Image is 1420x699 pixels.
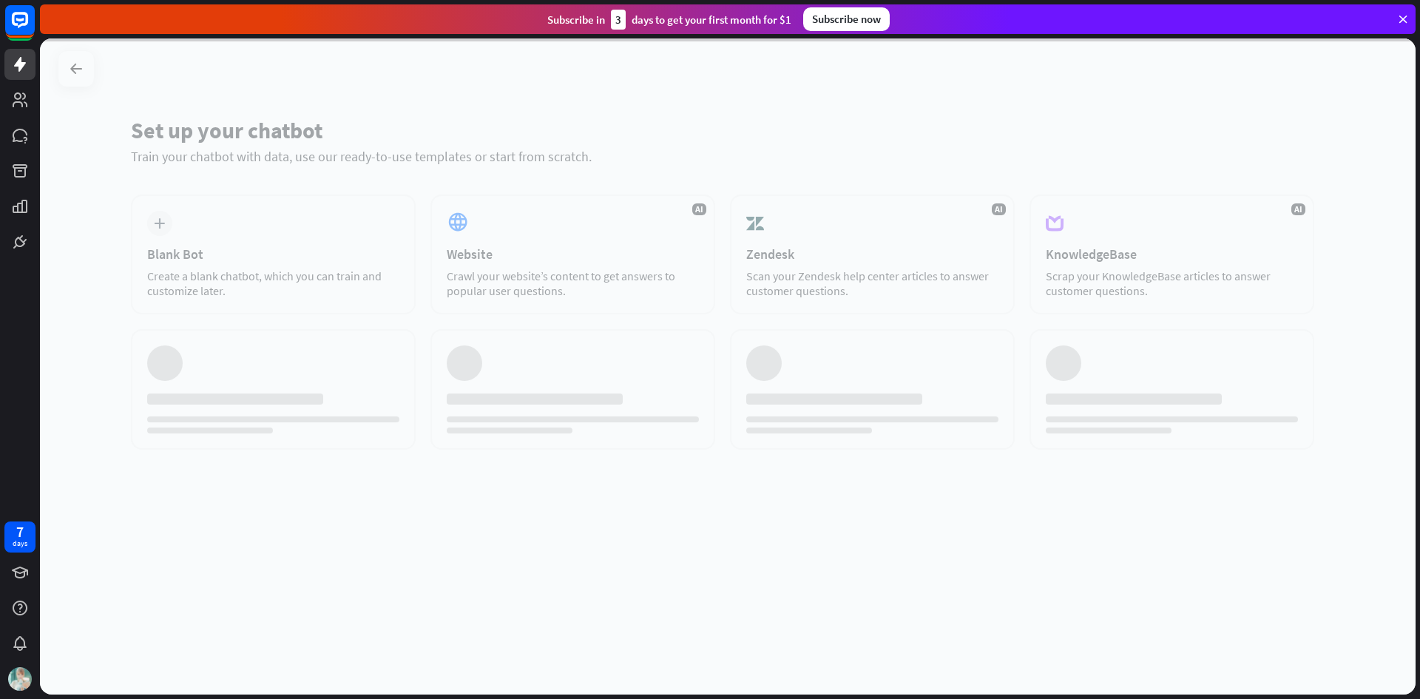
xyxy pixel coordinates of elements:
[611,10,626,30] div: 3
[547,10,791,30] div: Subscribe in days to get your first month for $1
[13,538,27,549] div: days
[4,521,35,553] a: 7 days
[16,525,24,538] div: 7
[803,7,890,31] div: Subscribe now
